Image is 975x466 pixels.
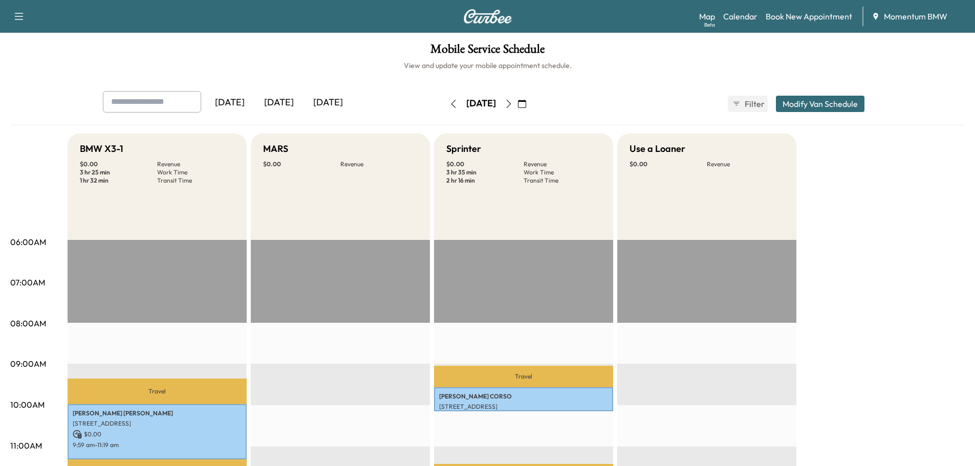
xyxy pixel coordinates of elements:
[446,160,524,168] p: $ 0.00
[439,392,608,401] p: [PERSON_NAME] CORSO
[254,91,304,115] div: [DATE]
[68,379,247,404] p: Travel
[10,276,45,289] p: 07:00AM
[73,441,242,449] p: 9:59 am - 11:19 am
[434,366,613,387] p: Travel
[73,419,242,428] p: [STREET_ADDRESS]
[157,160,234,168] p: Revenue
[340,160,418,168] p: Revenue
[304,91,353,115] div: [DATE]
[728,96,768,112] button: Filter
[704,21,715,29] div: Beta
[707,160,784,168] p: Revenue
[10,398,45,411] p: 10:00AM
[446,168,524,176] p: 3 hr 35 min
[80,142,123,156] h5: BMW X3-1
[745,98,763,110] span: Filter
[80,160,157,168] p: $ 0.00
[80,176,157,185] p: 1 hr 32 min
[157,176,234,185] p: Transit Time
[524,160,601,168] p: Revenue
[466,97,496,110] div: [DATE]
[205,91,254,115] div: [DATE]
[766,10,852,23] a: Book New Appointment
[776,96,864,112] button: Modify Van Schedule
[157,168,234,176] p: Work Time
[446,142,481,156] h5: Sprinter
[723,10,757,23] a: Calendar
[80,168,157,176] p: 3 hr 25 min
[446,176,524,185] p: 2 hr 16 min
[10,60,965,71] h6: View and update your mobile appointment schedule.
[10,439,42,452] p: 11:00AM
[630,142,685,156] h5: Use a Loaner
[263,160,340,168] p: $ 0.00
[73,409,242,417] p: [PERSON_NAME] [PERSON_NAME]
[263,142,288,156] h5: MARS
[10,43,965,60] h1: Mobile Service Schedule
[699,10,715,23] a: MapBeta
[630,160,707,168] p: $ 0.00
[884,10,947,23] span: Momentum BMW
[439,403,608,411] p: [STREET_ADDRESS]
[10,358,46,370] p: 09:00AM
[10,236,46,248] p: 06:00AM
[463,9,512,24] img: Curbee Logo
[524,176,601,185] p: Transit Time
[524,168,601,176] p: Work Time
[10,317,46,329] p: 08:00AM
[73,430,242,439] p: $ 0.00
